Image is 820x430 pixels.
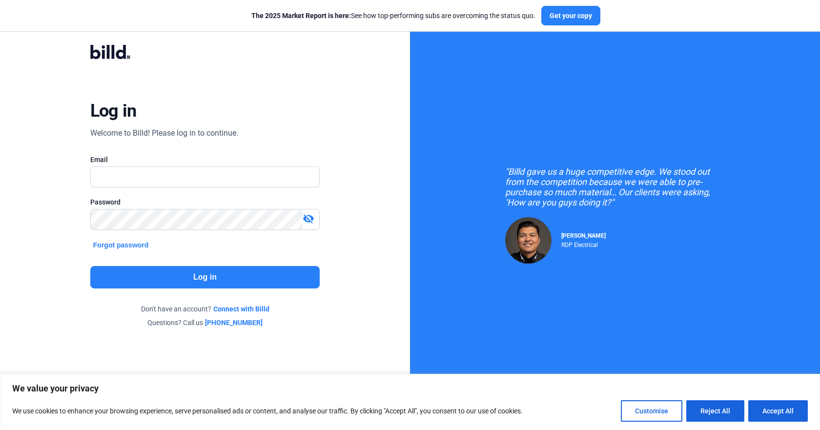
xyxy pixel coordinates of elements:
div: Log in [90,100,137,122]
button: Forgot password [90,240,152,250]
span: The 2025 Market Report is here: [251,12,351,20]
img: Raul Pacheco [505,217,552,264]
mat-icon: visibility_off [303,213,314,225]
button: Get your copy [541,6,600,25]
p: We value your privacy [12,383,808,394]
div: Welcome to Billd! Please log in to continue. [90,127,238,139]
p: We use cookies to enhance your browsing experience, serve personalised ads or content, and analys... [12,405,523,417]
button: Customise [621,400,682,422]
div: "Billd gave us a huge competitive edge. We stood out from the competition because we were able to... [505,166,725,207]
div: RDP Electrical [561,239,606,248]
span: [PERSON_NAME] [561,232,606,239]
div: See how top-performing subs are overcoming the status quo. [251,11,535,20]
button: Log in [90,266,320,288]
a: Connect with Billd [213,304,269,314]
div: Questions? Call us [90,318,320,328]
div: Don't have an account? [90,304,320,314]
button: Accept All [748,400,808,422]
div: Email [90,155,320,164]
a: [PHONE_NUMBER] [205,318,263,328]
button: Reject All [686,400,744,422]
div: Password [90,197,320,207]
